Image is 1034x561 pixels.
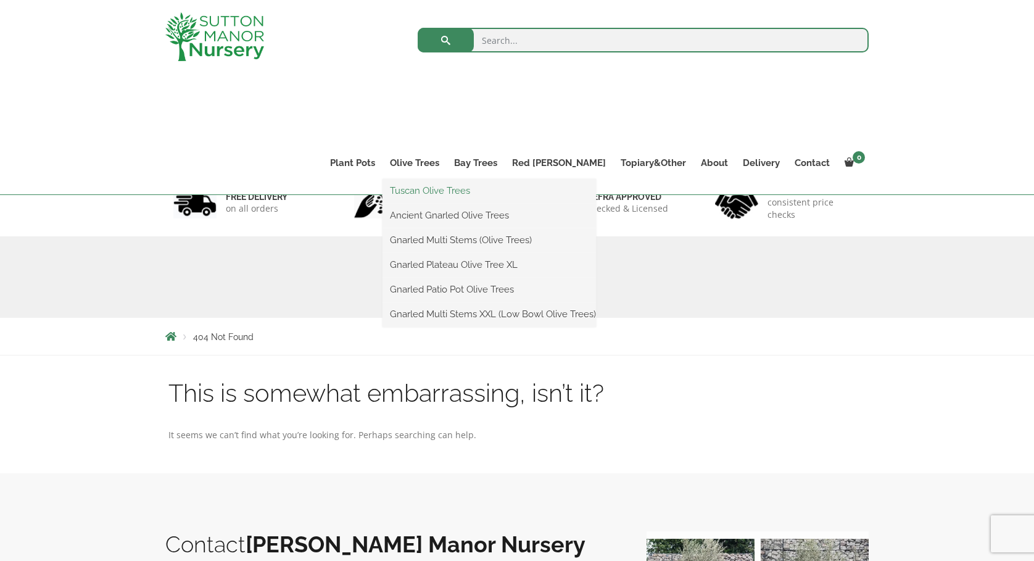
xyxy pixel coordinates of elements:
[354,187,397,218] img: 2.jpg
[693,154,735,172] a: About
[837,154,869,172] a: 0
[505,154,613,172] a: Red [PERSON_NAME]
[383,231,596,249] a: Gnarled Multi Stems (Olive Trees)
[173,187,217,218] img: 1.jpg
[383,256,596,274] a: Gnarled Plateau Olive Tree XL
[383,305,596,323] a: Gnarled Multi Stems XXL (Low Bowl Olive Trees)
[165,266,869,288] h1: Not Found
[165,12,264,61] img: logo
[383,206,596,225] a: Ancient Gnarled Olive Trees
[165,331,869,341] nav: Breadcrumbs
[193,332,254,342] span: 404 Not Found
[168,428,866,443] p: It seems we can’t find what you’re looking for. Perhaps searching can help.
[418,28,869,52] input: Search...
[613,154,693,172] a: Topiary&Other
[165,531,622,557] h2: Contact
[226,202,287,215] p: on all orders
[787,154,837,172] a: Contact
[587,191,668,202] h6: Defra approved
[587,202,668,215] p: checked & Licensed
[767,196,861,221] p: consistent price checks
[853,151,865,164] span: 0
[383,154,447,172] a: Olive Trees
[226,191,287,202] h6: FREE DELIVERY
[447,154,505,172] a: Bay Trees
[383,181,596,200] a: Tuscan Olive Trees
[383,280,596,299] a: Gnarled Patio Pot Olive Trees
[323,154,383,172] a: Plant Pots
[246,531,585,557] b: [PERSON_NAME] Manor Nursery
[168,380,866,406] h1: This is somewhat embarrassing, isn’t it?
[735,154,787,172] a: Delivery
[715,184,758,222] img: 4.jpg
